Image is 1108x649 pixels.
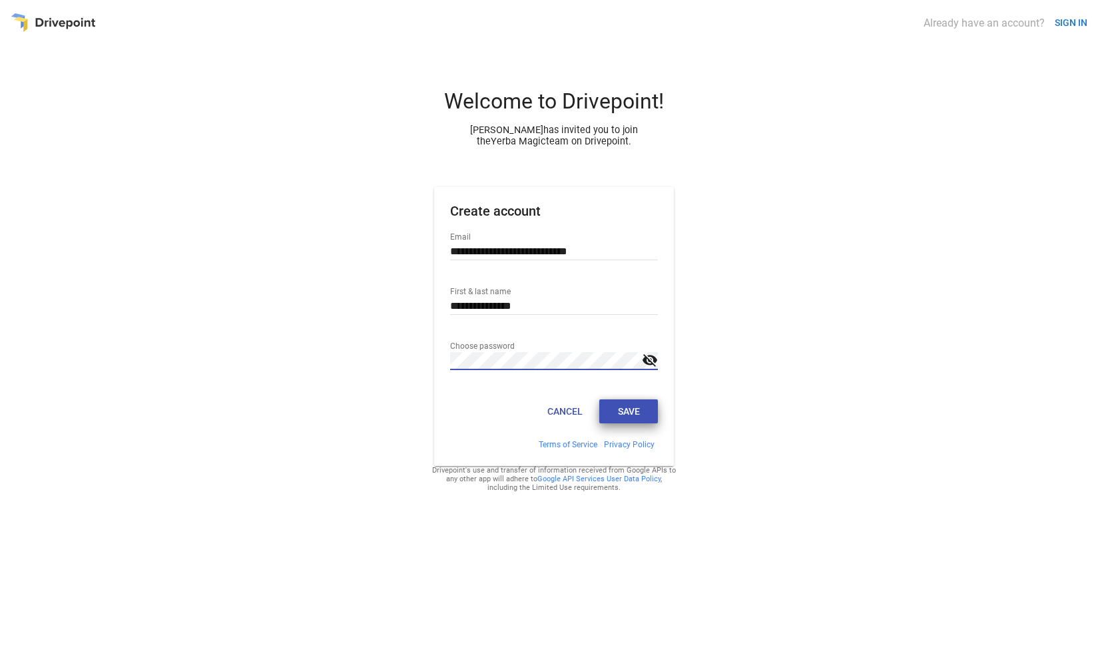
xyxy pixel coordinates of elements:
[450,203,658,230] h1: Create account
[604,440,655,449] a: Privacy Policy
[458,124,650,147] div: [PERSON_NAME] has invited you to join the Yerba Magic team on Drivepoint.
[535,399,594,423] button: Cancel
[431,466,677,492] div: Drivepoint's use and transfer of information received from Google APIs to any other app will adhe...
[394,89,714,124] div: Welcome to Drivepoint!
[539,440,597,449] a: Terms of Service
[599,399,658,423] button: Save
[924,17,1045,29] div: Already have an account?
[537,475,661,483] a: Google API Services User Data Policy
[1049,11,1093,35] button: SIGN IN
